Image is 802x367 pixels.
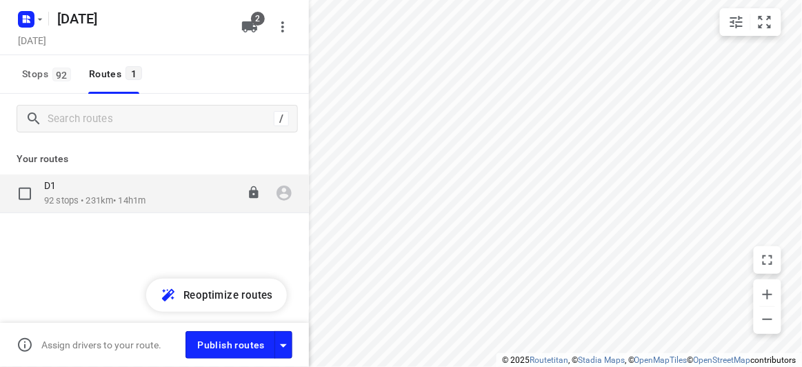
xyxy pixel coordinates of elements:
[186,331,275,358] button: Publish routes
[52,68,71,81] span: 92
[17,152,292,166] p: Your routes
[48,108,274,130] input: Search routes
[723,8,750,36] button: Map settings
[146,279,287,312] button: Reoptimize routes
[578,355,625,365] a: Stadia Maps
[694,355,751,365] a: OpenStreetMap
[236,13,263,41] button: 2
[52,8,230,30] h5: Rename
[22,66,75,83] span: Stops
[41,339,161,350] p: Assign drivers to your route.
[274,111,289,126] div: /
[126,66,142,80] span: 1
[12,32,52,48] h5: Project date
[251,12,265,26] span: 2
[275,336,292,353] div: Driver app settings
[11,180,39,208] span: Select
[751,8,779,36] button: Fit zoom
[634,355,688,365] a: OpenMapTiles
[269,13,297,41] button: More
[502,355,796,365] li: © 2025 , © , © © contributors
[44,179,64,192] p: D1
[44,195,146,208] p: 92 stops • 231km • 14h1m
[89,66,146,83] div: Routes
[720,8,781,36] div: small contained button group
[530,355,568,365] a: Routetitan
[247,186,261,201] button: Lock route
[183,286,273,304] span: Reoptimize routes
[197,337,265,354] span: Publish routes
